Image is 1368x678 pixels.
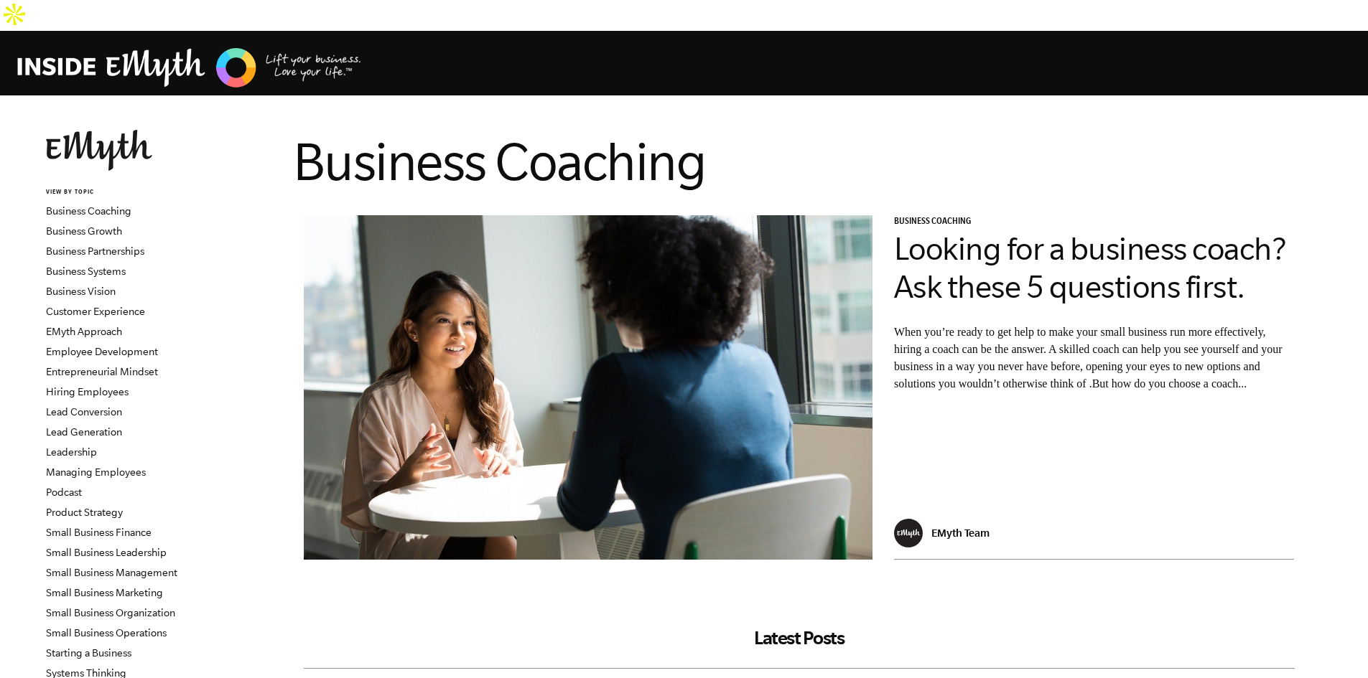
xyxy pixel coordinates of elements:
[46,306,145,317] a: Customer Experience
[894,231,1286,304] a: Looking for a business coach? Ask these 5 questions first.
[46,245,144,257] a: Business Partnerships
[46,587,163,598] a: Small Business Marketing
[46,426,122,438] a: Lead Generation
[293,130,1306,193] h1: Business Coaching
[46,607,175,618] a: Small Business Organization
[304,627,1295,649] h2: Latest Posts
[46,567,177,578] a: Small Business Management
[46,286,116,297] a: Business Vision
[46,647,131,659] a: Starting a Business
[1296,609,1368,678] iframe: Chat Widget
[46,406,122,418] a: Lead Conversion
[46,466,146,478] a: Managing Employees
[46,265,126,277] a: Business Systems
[46,326,122,337] a: EMyth Approach
[46,225,122,237] a: Business Growth
[931,527,990,539] p: EMyth Team
[46,366,158,377] a: Entrepreneurial Mindset
[46,346,158,357] a: Employee Development
[894,519,923,547] img: EMyth Team - EMyth
[46,446,97,458] a: Leadership
[46,507,123,518] a: Product Strategy
[894,217,976,227] a: Business Coaching
[46,486,82,498] a: Podcast
[46,130,152,171] img: EMyth
[894,217,971,227] span: Business Coaching
[17,46,362,90] img: EMyth Business Coaching
[46,627,167,639] a: Small Business Operations
[894,324,1295,392] p: When you’re ready to get help to make your small business run more effectively, hiring a coach ca...
[46,386,129,397] a: Hiring Employees
[46,205,131,217] a: Business Coaching
[1296,609,1368,678] div: Chat-Widget
[46,527,152,538] a: Small Business Finance
[46,547,167,558] a: Small Business Leadership
[46,188,219,197] h6: VIEW BY TOPIC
